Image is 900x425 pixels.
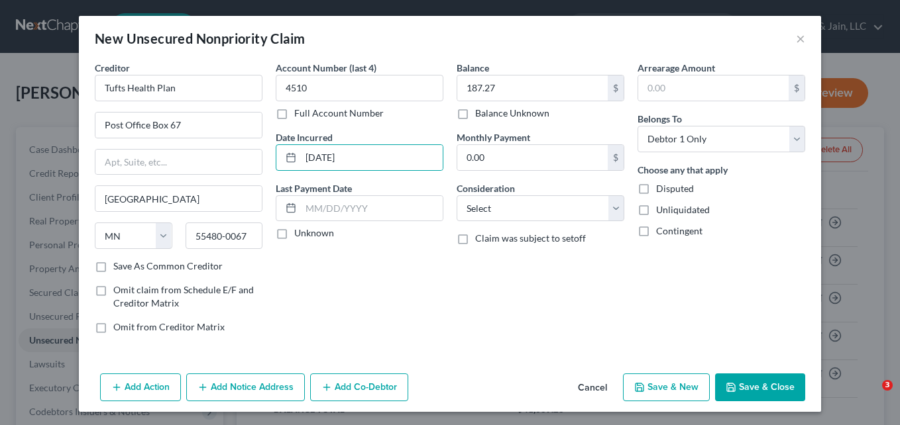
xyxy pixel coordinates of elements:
input: Apt, Suite, etc... [95,150,262,175]
input: Enter zip... [186,222,263,249]
div: $ [608,145,624,170]
span: Omit claim from Schedule E/F and Creditor Matrix [113,284,254,308]
div: $ [608,75,624,101]
div: $ [789,75,805,101]
label: Unknown [294,226,334,240]
button: Add Notice Address [186,373,305,401]
input: 0.00 [638,75,789,101]
input: 0.00 [457,145,608,170]
label: Balance Unknown [475,107,549,120]
label: Balance [457,61,489,75]
label: Date Incurred [276,130,333,144]
span: Contingent [656,225,703,236]
input: Search creditor by name... [95,75,262,101]
input: MM/DD/YYYY [301,145,443,170]
span: Unliquidated [656,204,710,215]
span: Belongs To [638,113,682,124]
label: Account Number (last 4) [276,61,376,75]
button: × [796,30,805,46]
button: Add Action [100,373,181,401]
button: Add Co-Debtor [310,373,408,401]
button: Save & New [623,373,710,401]
iframe: Intercom live chat [855,380,887,412]
label: Full Account Number [294,107,384,120]
input: XXXX [276,75,443,101]
label: Last Payment Date [276,181,352,195]
span: Omit from Creditor Matrix [113,321,225,332]
input: MM/DD/YYYY [301,196,443,221]
label: Choose any that apply [638,163,728,177]
label: Arrearage Amount [638,61,715,75]
button: Cancel [567,375,618,401]
span: Disputed [656,183,694,194]
label: Consideration [457,181,515,195]
div: New Unsecured Nonpriority Claim [95,29,305,48]
button: Save & Close [715,373,805,401]
span: Creditor [95,62,130,73]
label: Monthly Payment [457,130,530,144]
span: Claim was subject to setoff [475,232,586,244]
label: Save As Common Creditor [113,260,223,273]
input: Enter address... [95,113,262,138]
span: 3 [882,380,893,391]
input: Enter city... [95,186,262,211]
input: 0.00 [457,75,608,101]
